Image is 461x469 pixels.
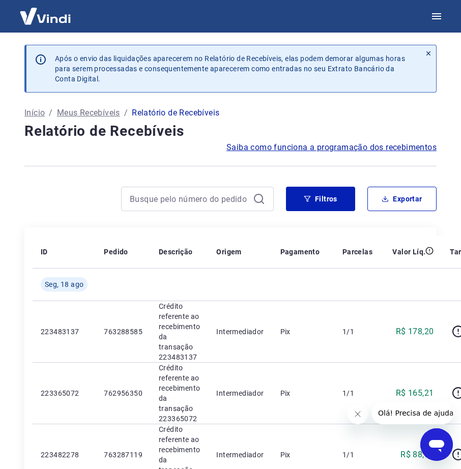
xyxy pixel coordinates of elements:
p: Origem [216,247,241,257]
button: Exportar [367,187,437,211]
iframe: Botão para abrir a janela de mensagens [420,428,453,461]
p: Pagamento [280,247,320,257]
img: Vindi [12,1,78,32]
p: 1/1 [342,388,372,398]
p: Pedido [104,247,128,257]
p: 223483137 [41,327,88,337]
p: ID [41,247,48,257]
p: Crédito referente ao recebimento da transação 223365072 [159,363,200,424]
p: Após o envio das liquidações aparecerem no Relatório de Recebíveis, elas podem demorar algumas ho... [55,53,413,84]
p: Pix [280,388,326,398]
iframe: Fechar mensagem [348,404,368,424]
p: Crédito referente ao recebimento da transação 223483137 [159,301,200,362]
p: 223365072 [41,388,88,398]
a: Início [24,107,45,119]
button: Filtros [286,187,355,211]
p: Intermediador [216,327,264,337]
span: Seg, 18 ago [45,279,83,289]
h4: Relatório de Recebíveis [24,121,437,141]
p: Relatório de Recebíveis [132,107,219,119]
p: 762956350 [104,388,142,398]
p: Intermediador [216,388,264,398]
p: / [49,107,52,119]
a: Meus Recebíveis [57,107,120,119]
p: Intermediador [216,450,264,460]
span: Olá! Precisa de ajuda? [6,7,85,15]
p: 223482278 [41,450,88,460]
p: 1/1 [342,327,372,337]
p: Pix [280,327,326,337]
p: 1/1 [342,450,372,460]
p: Descrição [159,247,193,257]
p: 763288585 [104,327,142,337]
p: / [124,107,128,119]
p: 763287119 [104,450,142,460]
p: R$ 165,21 [396,387,434,399]
p: R$ 178,20 [396,326,434,338]
p: Valor Líq. [392,247,425,257]
iframe: Mensagem da empresa [372,402,453,424]
p: R$ 88,95 [400,449,434,461]
p: Pix [280,450,326,460]
input: Busque pelo número do pedido [130,191,249,207]
a: Saiba como funciona a programação dos recebimentos [226,141,437,154]
p: Parcelas [342,247,372,257]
